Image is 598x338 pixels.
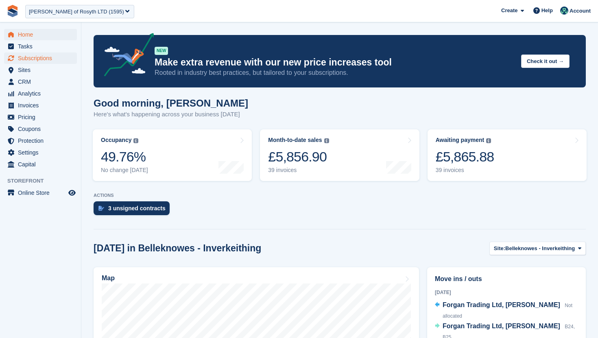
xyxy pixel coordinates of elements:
[443,303,572,319] span: Not allocated
[435,300,578,321] a: Forgan Trading Ltd, [PERSON_NAME] Not allocated
[505,244,575,253] span: Belleknowes - Inverkeithing
[4,64,77,76] a: menu
[67,188,77,198] a: Preview store
[7,5,19,17] img: stora-icon-8386f47178a22dfd0bd8f6a31ec36ba5ce8667c1dd55bd0f319d3a0aa187defe.svg
[18,100,67,111] span: Invoices
[97,33,154,79] img: price-adjustments-announcement-icon-8257ccfd72463d97f412b2fc003d46551f7dbcb40ab6d574587a9cd5c0d94...
[18,135,67,146] span: Protection
[521,55,570,68] button: Check it out →
[94,243,261,254] h2: [DATE] in Belleknowes - Inverkeithing
[435,274,578,284] h2: Move ins / outs
[4,29,77,40] a: menu
[4,41,77,52] a: menu
[101,167,148,174] div: No change [DATE]
[435,289,578,296] div: [DATE]
[18,111,67,123] span: Pricing
[94,193,586,198] p: ACTIONS
[94,110,248,119] p: Here's what's happening across your business [DATE]
[94,98,248,109] h1: Good morning, [PERSON_NAME]
[494,244,505,253] span: Site:
[94,201,174,219] a: 3 unsigned contracts
[18,41,67,52] span: Tasks
[4,187,77,198] a: menu
[486,138,491,143] img: icon-info-grey-7440780725fd019a000dd9b08b2336e03edf1995a4989e88bcd33f0948082b44.svg
[4,135,77,146] a: menu
[501,7,517,15] span: Create
[260,129,419,181] a: Month-to-date sales £5,856.90 39 invoices
[560,7,568,15] img: Jennifer Ofodile
[428,129,587,181] a: Awaiting payment £5,865.88 39 invoices
[489,242,586,255] button: Site: Belleknowes - Inverkeithing
[4,76,77,87] a: menu
[4,159,77,170] a: menu
[268,148,329,165] div: £5,856.90
[18,187,67,198] span: Online Store
[18,76,67,87] span: CRM
[29,8,124,16] div: [PERSON_NAME] of Rosyth LTD (1595)
[436,148,494,165] div: £5,865.88
[18,159,67,170] span: Capital
[436,167,494,174] div: 39 invoices
[443,301,560,308] span: Forgan Trading Ltd, [PERSON_NAME]
[102,275,115,282] h2: Map
[101,148,148,165] div: 49.76%
[268,137,322,144] div: Month-to-date sales
[324,138,329,143] img: icon-info-grey-7440780725fd019a000dd9b08b2336e03edf1995a4989e88bcd33f0948082b44.svg
[155,57,515,68] p: Make extra revenue with our new price increases tool
[18,52,67,64] span: Subscriptions
[155,47,168,55] div: NEW
[570,7,591,15] span: Account
[4,88,77,99] a: menu
[4,123,77,135] a: menu
[18,29,67,40] span: Home
[268,167,329,174] div: 39 invoices
[7,177,81,185] span: Storefront
[443,323,560,329] span: Forgan Trading Ltd, [PERSON_NAME]
[133,138,138,143] img: icon-info-grey-7440780725fd019a000dd9b08b2336e03edf1995a4989e88bcd33f0948082b44.svg
[436,137,485,144] div: Awaiting payment
[98,206,104,211] img: contract_signature_icon-13c848040528278c33f63329250d36e43548de30e8caae1d1a13099fd9432cc5.svg
[18,147,67,158] span: Settings
[4,100,77,111] a: menu
[4,52,77,64] a: menu
[101,137,131,144] div: Occupancy
[4,111,77,123] a: menu
[18,123,67,135] span: Coupons
[18,64,67,76] span: Sites
[541,7,553,15] span: Help
[93,129,252,181] a: Occupancy 49.76% No change [DATE]
[155,68,515,77] p: Rooted in industry best practices, but tailored to your subscriptions.
[4,147,77,158] a: menu
[108,205,166,212] div: 3 unsigned contracts
[18,88,67,99] span: Analytics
